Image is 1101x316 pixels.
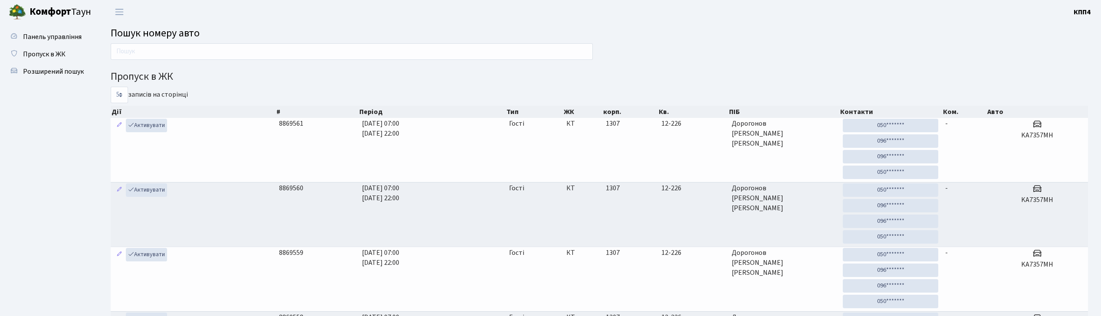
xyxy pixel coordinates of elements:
[732,183,836,213] span: Дорогонов [PERSON_NAME] [PERSON_NAME]
[661,183,725,193] span: 12-226
[661,248,725,258] span: 12-226
[989,261,1085,269] h5: KA7357MH
[362,119,399,138] span: [DATE] 07:00 [DATE] 22:00
[111,43,593,60] input: Пошук
[658,106,729,118] th: Кв.
[4,28,91,46] a: Панель управління
[606,119,620,128] span: 1307
[111,71,1088,83] h4: Пропуск в ЖК
[728,106,839,118] th: ПІБ
[114,248,125,261] a: Редагувати
[111,87,188,103] label: записів на сторінці
[1074,7,1091,17] a: КПП4
[566,119,599,129] span: КТ
[563,106,602,118] th: ЖК
[30,5,71,19] b: Комфорт
[4,46,91,63] a: Пропуск в ЖК
[362,183,399,203] span: [DATE] 07:00 [DATE] 22:00
[732,119,836,149] span: Дорогонов [PERSON_NAME] [PERSON_NAME]
[362,248,399,267] span: [DATE] 07:00 [DATE] 22:00
[509,119,524,129] span: Гості
[108,5,130,19] button: Переключити навігацію
[126,183,167,197] a: Активувати
[9,3,26,21] img: logo.png
[114,119,125,132] a: Редагувати
[23,49,66,59] span: Пропуск в ЖК
[661,119,725,129] span: 12-226
[4,63,91,80] a: Розширений пошук
[602,106,658,118] th: корп.
[279,183,303,193] span: 8869560
[509,183,524,193] span: Гості
[989,131,1085,140] h5: KA7357MH
[23,32,82,42] span: Панель управління
[945,183,948,193] span: -
[566,248,599,258] span: КТ
[111,87,128,103] select: записів на сторінці
[566,183,599,193] span: КТ
[509,248,524,258] span: Гості
[839,106,942,118] th: Контакти
[606,248,620,257] span: 1307
[111,26,200,41] span: Пошук номеру авто
[111,106,276,118] th: Дії
[732,248,836,278] span: Дорогонов [PERSON_NAME] [PERSON_NAME]
[276,106,359,118] th: #
[506,106,563,118] th: Тип
[945,248,948,257] span: -
[279,248,303,257] span: 8869559
[114,183,125,197] a: Редагувати
[30,5,91,20] span: Таун
[989,196,1085,204] h5: KA7357MH
[23,67,84,76] span: Розширений пошук
[986,106,1088,118] th: Авто
[606,183,620,193] span: 1307
[126,248,167,261] a: Активувати
[358,106,506,118] th: Період
[279,119,303,128] span: 8869561
[942,106,986,118] th: Ком.
[945,119,948,128] span: -
[126,119,167,132] a: Активувати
